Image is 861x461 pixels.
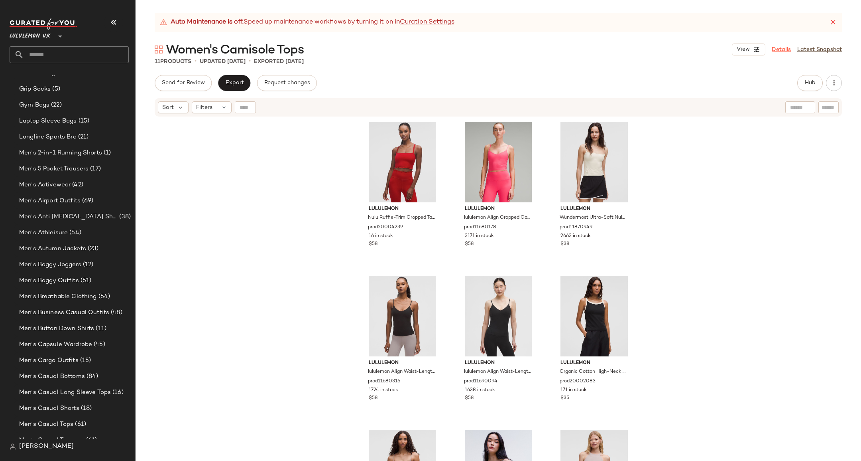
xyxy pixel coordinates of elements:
p: updated [DATE] [200,57,246,66]
span: 3171 in stock [465,233,494,240]
span: Men's Casual Shorts [19,404,79,413]
span: Laptop Sleeve Bags [19,117,77,126]
span: prod20002083 [560,378,596,385]
span: prod11680316 [368,378,400,385]
span: Men's Casual Trousers [19,436,85,445]
span: (38) [118,212,131,222]
span: (54) [68,228,81,237]
span: 16 in stock [369,233,393,240]
a: Latest Snapshot [797,46,842,54]
p: Exported [DATE] [254,57,304,66]
span: (61) [85,436,97,445]
span: Export [225,80,244,86]
img: svg%3e [155,46,163,53]
span: (18) [79,404,92,413]
span: lululemon [369,360,436,367]
span: Men's 5 Pocket Trousers [19,164,88,174]
span: $58 [369,395,377,402]
span: (54) [97,292,110,301]
span: prod11870949 [560,224,592,231]
a: Details [772,46,791,54]
span: lululemon [560,206,628,213]
span: (23) [86,244,99,253]
span: lululemon Align Cropped Cami Tank Top Light Support, A/B Cup [464,214,531,222]
span: (5) [51,85,60,94]
span: (42) [71,180,83,190]
span: Filters [196,103,212,112]
strong: Auto Maintenance is off. [171,18,244,27]
img: LW1FVPS_0001_1 [362,276,442,356]
span: Hub [804,80,816,86]
span: Grip Socks [19,85,51,94]
span: (15) [77,117,90,126]
img: LW1EU0S_064717_1 [458,122,539,202]
img: LW1FM7S_033454_1 [554,122,634,202]
span: (21) [77,133,89,142]
span: lululemon [465,360,532,367]
span: Men's Airport Outfits [19,196,81,206]
span: Men's Baggy Joggers [19,260,81,269]
span: Men's Breathable Clothing [19,292,97,301]
span: $58 [465,241,474,248]
span: (16) [111,388,124,397]
img: LW1FNQS_0001_1 [458,276,539,356]
span: Women's Camisole Tops [166,42,304,58]
span: prod20004239 [368,224,403,231]
span: Send for Review [161,80,205,86]
span: (48) [109,308,122,317]
span: Organic Cotton High-Neck Ringer Tank Top [560,368,627,376]
div: Speed up maintenance workflows by turning it on in [159,18,454,27]
span: (45) [92,340,105,349]
span: Request changes [264,80,310,86]
span: lululemon [560,360,628,367]
span: Gym Bags [19,101,49,110]
img: LW1FV0S_028948_1 [362,122,442,202]
span: Sort [162,103,174,112]
span: Longline Sports Bra [19,133,77,142]
span: 171 in stock [560,387,587,394]
span: Men's Baggy Outfits [19,276,79,285]
img: cfy_white_logo.C9jOOHJF.svg [10,18,77,30]
span: • [195,57,197,66]
span: 2663 in stock [560,233,591,240]
img: svg%3e [10,443,16,450]
span: lululemon [465,206,532,213]
button: View [732,44,765,55]
span: lululemon [369,206,436,213]
img: LW1FNPS_036522_1 [554,276,634,356]
span: prod11690094 [464,378,497,385]
a: Curation Settings [400,18,454,27]
span: Men's Activewear [19,180,71,190]
span: View [736,46,750,53]
span: Men's Athleisure [19,228,68,237]
span: (69) [81,196,94,206]
span: Men's Business Casual Outfits [19,308,109,317]
button: Send for Review [155,75,212,91]
span: $38 [560,241,569,248]
span: 11 [155,59,160,65]
span: (51) [79,276,92,285]
span: Men's Autumn Jackets [19,244,86,253]
span: Nulu Ruffle-Trim Cropped Tank Top [368,214,435,222]
span: Men's Casual Long Sleeve Tops [19,388,111,397]
span: Men's 2-in-1 Running Shorts [19,148,102,158]
span: $58 [465,395,474,402]
span: Men's Button Down Shirts [19,324,94,333]
span: (84) [85,372,98,381]
span: 1638 in stock [465,387,495,394]
span: [PERSON_NAME] [19,442,74,451]
span: (12) [81,260,94,269]
span: • [249,57,251,66]
span: prod11680178 [464,224,496,231]
span: $58 [369,241,377,248]
span: Lululemon UK [10,27,51,42]
span: (22) [49,101,62,110]
span: (11) [94,324,106,333]
span: 1724 in stock [369,387,398,394]
div: Products [155,57,191,66]
span: Men's Casual Bottoms [19,372,85,381]
span: lululemon Align Waist-Length Cami Tank Light Support, C/D Cup [464,368,531,376]
span: Men's Cargo Outfits [19,356,79,365]
span: $35 [560,395,569,402]
span: lululemon Align Waist-Length Cami Tank Top A/B Cup [368,368,435,376]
